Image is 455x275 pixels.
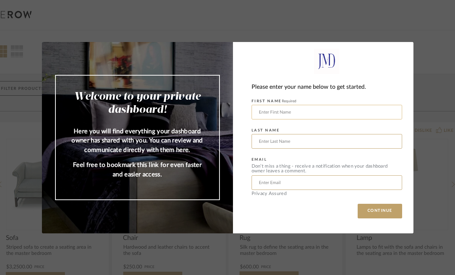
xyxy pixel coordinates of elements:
[252,175,402,190] input: Enter Email
[252,164,402,173] div: Don’t miss a thing - receive a notification when your dashboard owner leaves a comment.
[252,191,402,196] div: Privacy Assured
[252,82,402,92] div: Please enter your name below to get started.
[252,134,402,149] input: Enter Last Name
[252,128,280,133] label: LAST NAME
[358,204,402,218] button: CONTINUE
[70,90,205,117] h2: Welcome to your private dashboard!
[70,160,205,179] p: Feel free to bookmark this link for even faster and easier access.
[252,105,402,119] input: Enter First Name
[252,99,296,103] label: FIRST NAME
[282,99,296,103] span: Required
[252,157,267,162] label: EMAIL
[70,127,205,155] p: Here you will find everything your dashboard owner has shared with you. You can review and commun...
